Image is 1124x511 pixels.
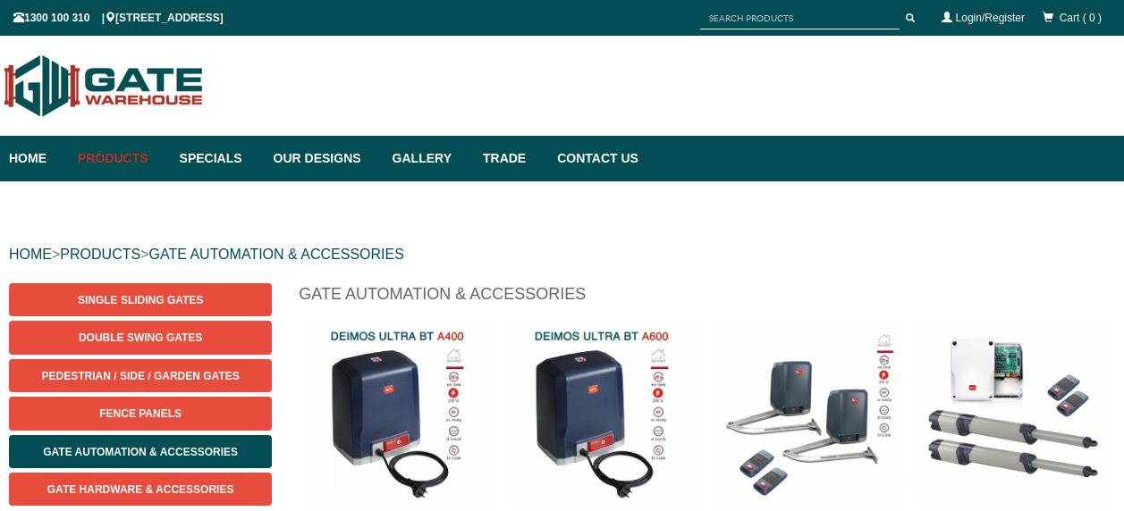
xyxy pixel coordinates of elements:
[548,136,638,181] a: Contact Us
[9,321,272,354] a: Double Swing Gates
[308,323,494,509] img: BFT Genuine DEIMOS Ultra BT A400 Sliding Gate Motor / Opener - Gate Warehouse
[78,294,203,306] span: Single Sliding Gates
[43,446,238,458] span: Gate Automation & Accessories
[716,323,902,509] img: BFT Genuine VIRGO SMART BT A20 Swing Gate Double Kit - Gate Warehouse
[265,136,384,181] a: Our Designs
[956,12,1025,24] a: Login/Register
[9,247,52,262] a: HOME
[700,7,900,29] input: SEARCH PRODUCTS
[79,331,202,344] span: Double Swing Gates
[920,323,1106,509] img: BFT Genuine KUSTOS BT B40 Kit for Double-leaf Swing Gate - Gate Warehouse
[69,136,171,181] a: Products
[474,136,548,181] a: Trade
[99,407,182,420] span: Fence Panels
[9,359,272,392] a: Pedestrian / Side / Garden Gates
[511,323,697,509] img: BFT Genuine DEIMOS Ultra BT A600 Sliding Gate Motor / Opener - Gate Warehouse
[9,136,69,181] a: Home
[9,397,272,430] a: Fence Panels
[13,12,224,24] span: 1300 100 310 | [STREET_ADDRESS]
[148,247,403,262] a: GATE AUTOMATION & ACCESSORIES
[9,283,272,316] a: Single Sliding Gates
[299,283,1115,314] h1: Gate Automation & Accessories
[47,483,234,496] span: Gate Hardware & Accessories
[60,247,140,262] a: PRODUCTS
[9,435,272,468] a: Gate Automation & Accessories
[1060,12,1102,24] span: Cart ( 0 )
[9,226,1115,283] div: > >
[42,370,240,382] span: Pedestrian / Side / Garden Gates
[384,136,474,181] a: Gallery
[171,136,265,181] a: Specials
[9,473,272,506] a: Gate Hardware & Accessories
